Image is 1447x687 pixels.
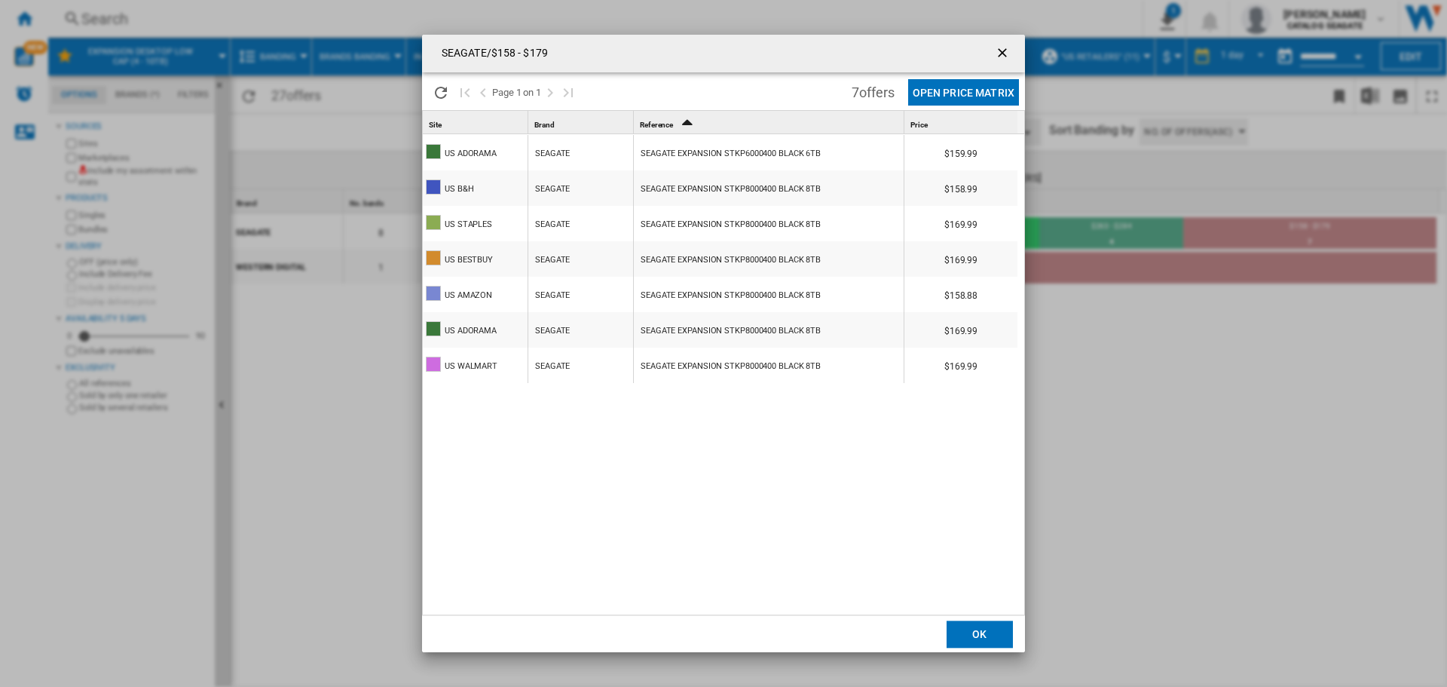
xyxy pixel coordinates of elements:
[423,206,528,241] wk-reference-title-cell: US STAPLES
[445,243,493,278] div: US BESTBUY
[492,75,541,110] span: Page 1 on 1
[559,75,577,110] button: Last page
[528,206,633,241] wk-reference-title-cell: SEAGATE
[535,243,570,278] div: SEAGATE
[947,621,1013,648] button: OK
[634,241,904,276] div: https://www.bestbuy.com/product/seagate-expansion-8tb-external-usb-3-0-desktop-hard-drive-with-re...
[641,172,821,207] div: SEAGATE EXPANSION STKP8000400 BLACK 8TB
[634,135,904,170] div: https://www.adorama.com/stkp6400.html
[634,170,904,205] div: https://www.bhphotovideo.com/c/product/1639080-REG/seagate_stkp8000400_stkp_8tb_expansion_desktop...
[445,207,492,242] div: US STAPLES
[904,348,1017,382] div: $169.99
[859,84,894,100] span: offers
[637,111,904,134] div: Sort Ascending
[535,349,570,384] div: SEAGATE
[634,277,904,311] div: https://www.amazon.com/Seagate-Expansion-Desktop-Drive-Black/dp/B092R5KTT7
[534,121,555,129] span: Brand
[904,206,1017,241] div: $169.99
[423,241,528,276] wk-reference-title-cell: US BESTBUY
[904,277,1017,311] div: $158.88
[528,277,633,311] wk-reference-title-cell: SEAGATE
[641,314,821,348] div: SEAGATE EXPANSION STKP8000400 BLACK 8TB
[445,349,497,384] div: US WALMART
[423,170,528,205] wk-reference-title-cell: US B&H
[904,135,1017,170] div: $159.99
[641,349,821,384] div: SEAGATE EXPANSION STKP8000400 BLACK 8TB
[640,121,673,129] span: Reference
[904,312,1017,347] div: $169.99
[423,277,528,311] wk-reference-title-cell: US AMAZON
[434,46,548,61] h4: SEAGATE/$158 - $179
[634,348,904,382] div: https://www.walmart.com/ip/Seagate-Expansion-8TB-External-Hard-Drive-HDD-USB-3-0-with-Rescue-Data...
[528,241,633,276] wk-reference-title-cell: SEAGATE
[531,111,633,134] div: Brand Sort None
[641,243,821,278] div: SEAGATE EXPANSION STKP8000400 BLACK 8TB
[910,121,928,129] span: Price
[907,111,1017,134] div: Price Sort None
[456,75,474,110] button: First page
[445,314,497,348] div: US ADORAMA
[844,75,901,106] span: 7
[531,111,633,134] div: Sort None
[535,207,570,242] div: SEAGATE
[445,172,473,207] div: US B&H
[641,136,821,171] div: SEAGATE EXPANSION STKP6000400 BLACK 6TB
[528,135,633,170] wk-reference-title-cell: SEAGATE
[535,136,570,171] div: SEAGATE
[535,172,570,207] div: SEAGATE
[426,111,528,134] div: Site Sort None
[637,111,904,134] div: Reference Sort Ascending
[426,111,528,134] div: Sort None
[429,121,442,129] span: Site
[989,38,1019,69] button: getI18NText('BUTTONS.CLOSE_DIALOG')
[474,75,492,110] button: >Previous page
[535,314,570,348] div: SEAGATE
[904,170,1017,205] div: $158.99
[423,348,528,382] wk-reference-title-cell: US WALMART
[528,170,633,205] wk-reference-title-cell: SEAGATE
[675,121,699,129] span: Sort Ascending
[423,135,528,170] wk-reference-title-cell: US ADORAMA
[535,278,570,313] div: SEAGATE
[528,348,633,382] wk-reference-title-cell: SEAGATE
[641,207,821,242] div: SEAGATE EXPANSION STKP8000400 BLACK 8TB
[904,241,1017,276] div: $169.99
[634,312,904,347] div: https://www.adorama.com/setkp8400.html
[634,206,904,241] div: https://www.staples.com/seagate-expansion-8tb-usb-3-0-external-hard-drive-black-stkp8000400/produ...
[641,278,821,313] div: SEAGATE EXPANSION STKP8000400 BLACK 8TB
[907,111,1017,134] div: Sort None
[423,312,528,347] wk-reference-title-cell: US ADORAMA
[445,278,492,313] div: US AMAZON
[528,312,633,347] wk-reference-title-cell: SEAGATE
[426,75,456,110] button: Reload
[995,45,1013,63] ng-md-icon: getI18NText('BUTTONS.CLOSE_DIALOG')
[422,35,1025,653] md-dialog: Products list popup
[908,79,1019,106] button: Open Price Matrix
[445,136,497,171] div: US ADORAMA
[541,75,559,110] button: Next page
